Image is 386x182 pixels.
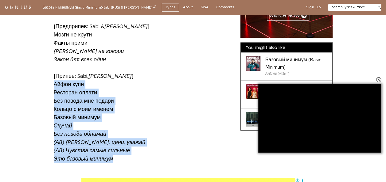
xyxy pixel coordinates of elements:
[179,3,197,11] a: About
[246,84,260,99] div: Cover art for Я твой стресс (S.O.S. cover) by Sabi (RUS) & Aygün Kazımova
[104,24,148,29] i: [PERSON_NAME]
[212,3,238,11] a: Comments
[265,71,327,76] div: АлСми (AlSmi)
[162,3,179,11] a: Lyrics
[241,43,332,52] div: You might also like
[246,56,260,71] div: Cover art for Базовый минимум (Basic Minimum) by АлСми (AlSmi)
[306,5,321,10] button: Sign Up
[88,73,132,79] i: [PERSON_NAME]
[328,5,374,10] input: Search lyrics & more
[54,123,146,161] i: Скучай Без повода обнимай (Ай) [PERSON_NAME], цени, уважай (Ай) Чувства самые сильные Это базовый...
[265,56,327,71] div: Базовый минимум (Basic Minimum)
[246,112,260,127] div: Cover art for Наследство (Inheritance) by ICEGERGERT & SKY RAE
[241,80,332,108] a: Cover art for Я твой стресс (S.O.S. cover) by Sabi (RUS) & Aygün KazımovaЯ твой стресс (S.O.S. co...
[241,108,332,130] a: Cover art for Наследство (Inheritance) by ICEGERGERT & SKY RAEНаследство (Inheritance)ICEGERGERT ...
[43,4,156,10] div: Базовый минимум (Basic Minimum) - Sabi (RUS) & [PERSON_NAME]
[54,48,124,62] i: [PERSON_NAME] не говори Закон для всех один
[197,3,212,11] a: Q&A
[241,52,332,80] a: Cover art for Базовый минимум (Basic Minimum) by АлСми (AlSmi)Базовый минимум (Basic Minimum)АлСм...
